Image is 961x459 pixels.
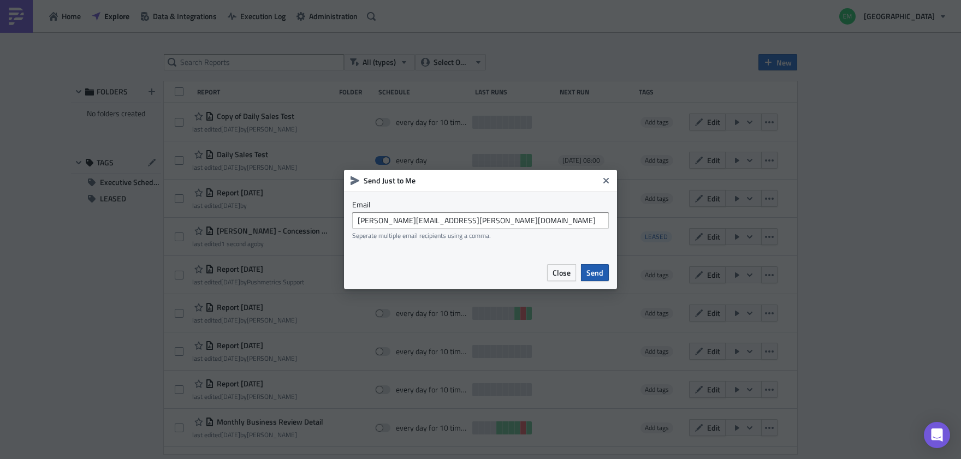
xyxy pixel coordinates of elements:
span: Close [553,267,571,278]
button: Close [598,172,614,189]
button: Close [547,264,576,281]
h6: Send Just to Me [364,176,598,186]
div: Open Intercom Messenger [924,422,950,448]
span: Send [586,267,603,278]
label: Email [352,200,609,210]
button: Send [581,264,609,281]
div: Seperate multiple email recipients using a comma. [352,231,609,240]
